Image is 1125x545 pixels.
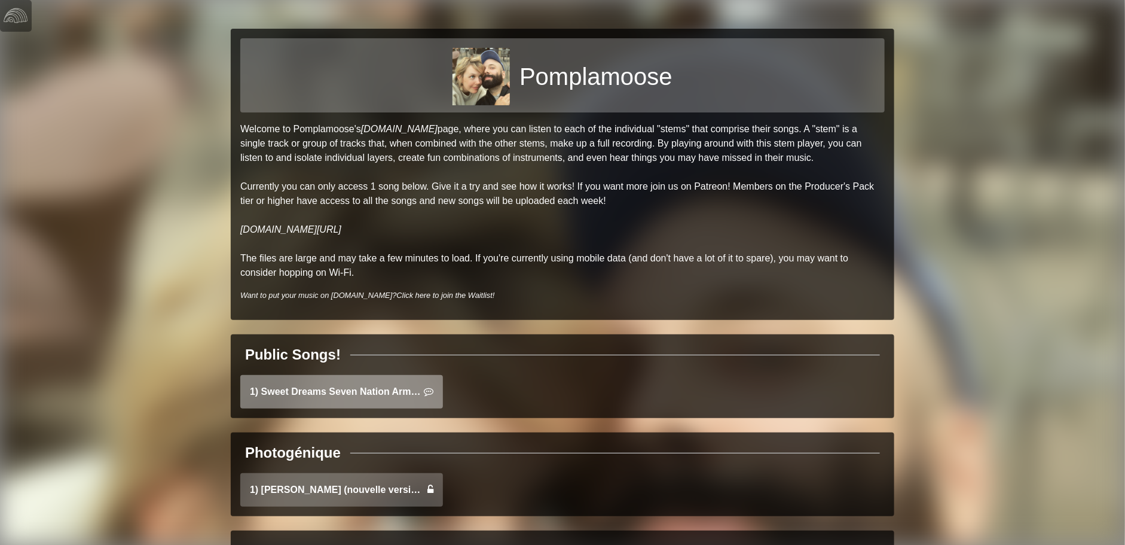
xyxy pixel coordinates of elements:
div: Photogénique [245,442,341,464]
a: 1) [PERSON_NAME] (nouvelle version) [240,473,443,507]
div: Public Songs! [245,344,341,366]
a: 1) Sweet Dreams Seven Nation Army Mashup [240,375,443,409]
p: Welcome to Pomplamoose's page, where you can listen to each of the individual "stems" that compri... [240,122,885,280]
a: Click here to join the Waitlist! [396,291,494,300]
img: 0b413ca4293993cd97c842dee4ef857c5ee5547a4dd82cef006aec151a4b0416.jpg [453,48,510,105]
h1: Pomplamoose [519,62,672,91]
img: logo-white-4c48a5e4bebecaebe01ca5a9d34031cfd3d4ef9ae749242e8c4bf12ef99f53e8.png [4,4,27,28]
i: Want to put your music on [DOMAIN_NAME]? [240,291,495,300]
a: [DOMAIN_NAME] [361,124,438,134]
a: [DOMAIN_NAME][URL] [240,224,341,235]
